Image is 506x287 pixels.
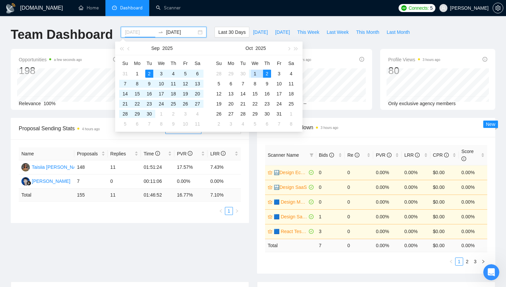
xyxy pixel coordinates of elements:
[227,120,235,128] div: 3
[347,152,359,158] span: Re
[133,100,141,108] div: 22
[121,110,129,118] div: 28
[493,5,503,11] span: setting
[237,109,249,119] td: 2025-10-28
[155,119,167,129] td: 2025-10-08
[274,228,308,235] a: 🟦 React Test with Prompts (Max)
[121,90,129,98] div: 14
[169,90,177,98] div: 18
[249,69,261,79] td: 2025-10-01
[261,58,273,69] th: Th
[441,6,446,10] span: user
[463,258,471,266] li: 2
[218,28,246,36] span: Last 30 Days
[19,101,41,106] span: Relevance
[167,99,179,109] td: 2025-09-25
[273,89,285,99] td: 2025-10-17
[263,120,271,128] div: 6
[108,147,141,160] th: Replies
[155,89,167,99] td: 2025-09-17
[74,160,108,174] td: 148
[221,151,226,156] span: info-circle
[227,70,235,78] div: 29
[32,177,70,185] div: [PERSON_NAME]
[483,264,499,280] iframe: Intercom live chat
[297,28,319,36] span: This Week
[263,90,271,98] div: 16
[193,100,201,108] div: 27
[133,120,141,128] div: 6
[113,57,118,62] span: info-circle
[133,110,141,118] div: 29
[213,119,225,129] td: 2025-11-02
[77,150,100,157] span: Proposals
[112,5,117,10] span: dashboard
[157,90,165,98] div: 17
[249,119,261,129] td: 2025-11-05
[308,150,315,160] span: filter
[44,101,56,106] span: 100%
[483,57,487,62] span: info-circle
[287,80,295,88] div: 11
[304,101,307,106] span: --
[169,120,177,128] div: 9
[376,152,392,158] span: PVR
[237,79,249,89] td: 2025-10-07
[225,207,233,215] li: 1
[145,110,153,118] div: 30
[461,149,474,161] span: Score
[455,258,463,266] li: 1
[162,42,173,55] button: 2025
[181,90,189,98] div: 19
[143,119,155,129] td: 2025-10-07
[157,100,165,108] div: 24
[265,56,311,64] span: Invitations
[355,153,359,157] span: info-circle
[261,69,273,79] td: 2025-10-02
[179,109,191,119] td: 2025-10-03
[285,69,297,79] td: 2025-10-04
[352,27,383,38] button: This Month
[471,258,479,266] li: 3
[191,119,203,129] td: 2025-10-11
[215,90,223,98] div: 12
[21,178,70,184] a: HP[PERSON_NAME]
[327,28,349,36] span: Last Week
[191,58,203,69] th: Sa
[319,152,334,158] span: Bids
[141,160,174,174] td: 01:51:24
[131,79,143,89] td: 2025-09-08
[329,153,334,157] span: info-circle
[225,79,237,89] td: 2025-10-06
[321,126,338,130] time: 3 hours ago
[213,58,225,69] th: Su
[131,58,143,69] th: Mo
[155,99,167,109] td: 2025-09-24
[261,79,273,89] td: 2025-10-09
[215,100,223,108] div: 19
[225,119,237,129] td: 2025-11-03
[181,70,189,78] div: 5
[273,109,285,119] td: 2025-10-31
[275,70,283,78] div: 3
[119,69,131,79] td: 2025-08-31
[167,119,179,129] td: 2025-10-09
[253,28,268,36] span: [DATE]
[239,100,247,108] div: 21
[119,89,131,99] td: 2025-09-14
[215,70,223,78] div: 28
[285,58,297,69] th: Sa
[255,42,266,55] button: 2025
[388,56,440,64] span: Profile Views
[493,5,503,11] a: setting
[261,119,273,129] td: 2025-11-06
[287,90,295,98] div: 18
[261,89,273,99] td: 2025-10-16
[388,101,456,106] span: Only exclusive agency members
[387,28,410,36] span: Last Month
[155,109,167,119] td: 2025-10-01
[144,151,160,156] span: Time
[167,79,179,89] td: 2025-09-11
[210,151,226,156] span: LRR
[404,152,420,158] span: LRR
